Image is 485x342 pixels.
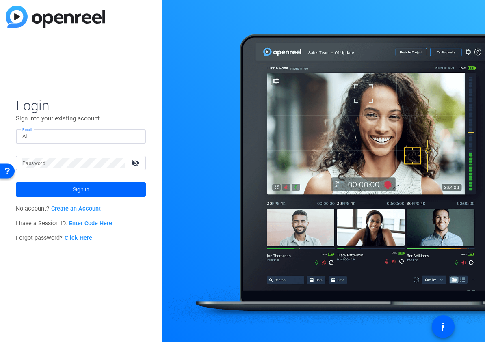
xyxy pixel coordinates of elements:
[6,6,105,28] img: blue-gradient.svg
[51,205,101,212] a: Create an Account
[22,127,32,132] mat-label: Email
[69,220,112,227] a: Enter Code Here
[16,182,146,197] button: Sign in
[16,220,112,227] span: I have a Session ID.
[438,322,448,331] mat-icon: accessibility
[73,179,89,200] span: Sign in
[126,157,146,169] mat-icon: visibility_off
[65,234,92,241] a: Click Here
[16,97,146,114] span: Login
[16,234,92,241] span: Forgot password?
[22,131,139,141] input: Enter Email Address
[16,205,101,212] span: No account?
[16,114,146,123] p: Sign into your existing account.
[22,161,45,166] mat-label: Password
